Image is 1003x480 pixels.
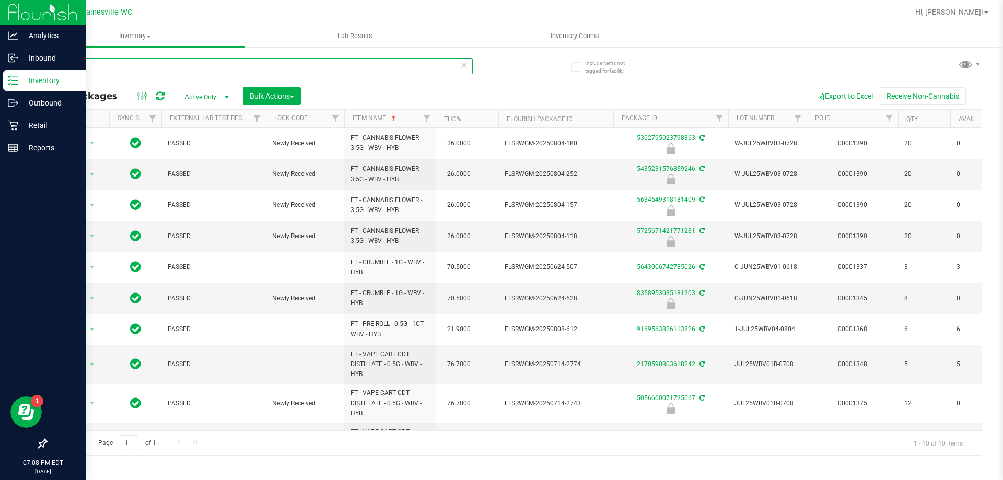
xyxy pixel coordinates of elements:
[25,31,245,41] span: Inventory
[130,357,141,371] span: In Sync
[698,263,705,271] span: Sync from Compliance System
[880,87,966,105] button: Receive Non-Cannabis
[612,205,730,216] div: Newly Received
[612,143,730,154] div: Newly Received
[537,31,614,41] span: Inventory Counts
[838,400,867,407] a: 00001375
[505,399,607,408] span: FLSRWGM-20250714-2743
[957,359,996,369] span: 5
[353,114,398,122] a: Item Name
[46,58,473,74] input: Search Package ID, Item Name, SKU, Lot or Part Number...
[957,138,996,148] span: 0
[957,399,996,408] span: 0
[906,115,918,123] a: Qty
[130,396,141,411] span: In Sync
[351,427,429,458] span: FT - VAPE CART CDT DISTILLATE - 0.5G - WBV - HYB
[904,200,944,210] span: 20
[168,262,260,272] span: PASSED
[507,115,573,123] a: Flourish Package ID
[5,467,81,475] p: [DATE]
[130,167,141,181] span: In Sync
[637,165,695,172] a: 5435231576859246
[789,110,807,127] a: Filter
[272,231,338,241] span: Newly Received
[465,25,685,47] a: Inventory Counts
[86,136,99,150] span: select
[442,322,476,337] span: 21.9000
[444,115,461,123] a: THC%
[168,138,260,148] span: PASSED
[505,294,607,303] span: FLSRWGM-20250624-528
[130,291,141,306] span: In Sync
[86,167,99,182] span: select
[734,169,800,179] span: W-JUL25WBV03-0728
[904,231,944,241] span: 20
[442,396,476,411] span: 76.7000
[505,231,607,241] span: FLSRWGM-20250804-118
[170,114,252,122] a: External Lab Test Result
[904,262,944,272] span: 3
[351,133,429,153] span: FT - CANNABIS FLOWER - 3.5G - WBV - HYB
[168,324,260,334] span: PASSED
[442,167,476,182] span: 26.0000
[86,291,99,306] span: select
[18,74,81,87] p: Inventory
[810,87,880,105] button: Export to Excel
[734,399,800,408] span: JUL25WBV01B-0708
[838,295,867,302] a: 00001345
[10,396,42,428] iframe: Resource center
[327,110,344,127] a: Filter
[881,110,898,127] a: Filter
[904,359,944,369] span: 5
[637,134,695,142] a: 5302795023798863
[734,324,800,334] span: 1-JUL25WBV04-0804
[957,200,996,210] span: 0
[272,294,338,303] span: Newly Received
[130,136,141,150] span: In Sync
[31,395,43,407] iframe: Resource center unread badge
[612,403,730,414] div: Newly Received
[698,165,705,172] span: Sync from Compliance System
[8,143,18,153] inline-svg: Reports
[351,388,429,418] span: FT - VAPE CART CDT DISTILLATE - 0.5G - WBV - HYB
[612,298,730,309] div: Newly Received
[250,92,294,100] span: Bulk Actions
[5,458,81,467] p: 07:08 PM EDT
[130,229,141,243] span: In Sync
[18,142,81,154] p: Reports
[351,195,429,215] span: FT - CANNABIS FLOWER - 3.5G - WBV - HYB
[905,435,971,451] span: 1 - 10 of 10 items
[637,360,695,368] a: 2170590803618242
[637,325,695,333] a: 9169563826113826
[86,260,99,275] span: select
[838,325,867,333] a: 00001368
[351,288,429,308] span: FT - CRUMBLE - 1G - WBV - HYB
[505,200,607,210] span: FLSRWGM-20250804-157
[904,294,944,303] span: 8
[505,324,607,334] span: FLSRWGM-20250808-612
[130,260,141,274] span: In Sync
[734,200,800,210] span: W-JUL25WBV03-0728
[120,435,138,451] input: 1
[81,8,132,17] span: Gainesville WC
[698,394,705,402] span: Sync from Compliance System
[637,263,695,271] a: 5643006742785026
[612,236,730,247] div: Newly Received
[637,394,695,402] a: 5056600071725067
[637,289,695,297] a: 8358953035181203
[118,114,158,122] a: Sync Status
[168,294,260,303] span: PASSED
[698,134,705,142] span: Sync from Compliance System
[18,97,81,109] p: Outbound
[698,360,705,368] span: Sync from Compliance System
[904,324,944,334] span: 6
[18,29,81,42] p: Analytics
[442,291,476,306] span: 70.5000
[838,139,867,147] a: 00001390
[442,136,476,151] span: 26.0000
[272,399,338,408] span: Newly Received
[959,115,990,123] a: Available
[904,399,944,408] span: 12
[915,8,983,16] span: Hi, [PERSON_NAME]!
